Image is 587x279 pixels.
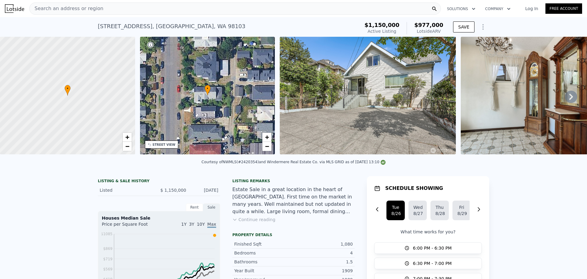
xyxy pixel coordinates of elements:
[545,3,582,14] a: Free Account
[65,86,71,91] span: •
[191,187,218,193] div: [DATE]
[367,29,396,34] span: Active Listing
[103,267,113,271] tspan: $569
[480,3,515,14] button: Company
[435,210,444,217] div: 8/28
[293,268,353,274] div: 1909
[457,204,466,210] div: Fri
[189,222,194,227] span: 3Y
[413,245,452,251] span: 6:00 PM - 6:30 PM
[374,229,482,235] p: What time works for you?
[413,204,422,210] div: Wed
[391,210,400,217] div: 8/26
[65,85,71,96] div: •
[205,85,211,96] div: •
[98,22,246,31] div: [STREET_ADDRESS] , [GEOGRAPHIC_DATA] , WA 98103
[381,160,386,165] img: NWMLS Logo
[453,21,474,32] button: SAVE
[103,247,113,251] tspan: $869
[386,201,405,220] button: Tue8/26
[205,86,211,91] span: •
[435,204,444,210] div: Thu
[181,222,186,227] span: 1Y
[413,210,422,217] div: 8/27
[100,187,154,193] div: Listed
[232,186,355,215] div: Estate Sale in a great location in the heart of [GEOGRAPHIC_DATA]. First time on the market in ma...
[160,188,186,193] span: $ 1,150,000
[364,22,399,28] span: $1,150,000
[101,232,113,236] tspan: $1085
[408,201,427,220] button: Wed8/27
[414,28,443,34] div: Lotside ARV
[232,179,355,183] div: Listing remarks
[293,241,353,247] div: 1,080
[457,210,466,217] div: 8/29
[374,242,482,254] button: 6:00 PM - 6:30 PM
[186,203,203,211] div: Rent
[234,268,293,274] div: Year Built
[374,258,482,269] button: 6:30 PM - 7:00 PM
[262,142,271,151] a: Zoom out
[477,21,489,33] button: Show Options
[234,241,293,247] div: Finished Sqft
[232,217,275,223] button: Continue reading
[442,3,480,14] button: Solutions
[262,133,271,142] a: Zoom in
[414,22,443,28] span: $977,000
[153,142,175,147] div: STREET VIEW
[265,133,269,141] span: +
[518,6,545,12] a: Log In
[197,222,205,227] span: 10Y
[280,37,456,154] img: Sale: 167487744 Parcel: 97992868
[123,133,132,142] a: Zoom in
[125,133,129,141] span: +
[385,185,443,192] h1: SCHEDULE SHOWING
[123,142,132,151] a: Zoom out
[232,232,355,237] div: Property details
[234,250,293,256] div: Bedrooms
[30,5,103,12] span: Search an address or region
[98,179,220,185] div: LISTING & SALE HISTORY
[391,204,400,210] div: Tue
[293,250,353,256] div: 4
[125,142,129,150] span: −
[5,4,24,13] img: Lotside
[102,221,159,231] div: Price per Square Foot
[201,160,386,164] div: Courtesy of NWMLS (#2420354) and Windermere Real Estate Co. via MLS GRID as of [DATE] 13:10
[452,201,471,220] button: Fri8/29
[234,259,293,265] div: Bathrooms
[430,201,449,220] button: Thu8/28
[102,215,216,221] div: Houses Median Sale
[103,257,113,261] tspan: $719
[207,222,216,228] span: Max
[413,260,452,266] span: 6:30 PM - 7:00 PM
[203,203,220,211] div: Sale
[293,259,353,265] div: 1.5
[265,142,269,150] span: −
